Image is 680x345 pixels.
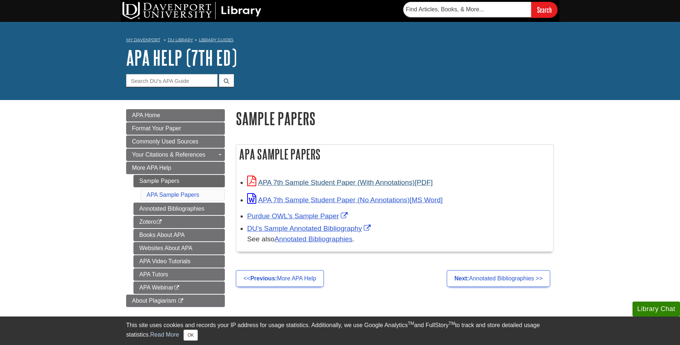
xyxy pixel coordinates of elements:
a: Link opens in new window [247,212,350,220]
span: APA Home [132,112,160,118]
span: Format Your Paper [132,125,181,131]
a: APA Help (7th Ed) [126,46,237,69]
a: About Plagiarism [126,295,225,307]
sup: TM [408,321,414,326]
a: Library Guides [199,37,234,42]
button: Library Chat [632,302,680,317]
a: Format Your Paper [126,122,225,135]
div: This site uses cookies and records your IP address for usage statistics. Additionally, we use Goo... [126,321,554,341]
a: APA Home [126,109,225,122]
a: Link opens in new window [247,179,432,186]
a: Books About APA [133,229,225,241]
h1: Sample Papers [236,109,554,128]
a: APA Video Tutorials [133,255,225,268]
form: Searches DU Library's articles, books, and more [403,2,558,18]
input: Find Articles, Books, & More... [403,2,531,17]
a: Websites About APA [133,242,225,254]
i: This link opens in a new window [156,220,162,225]
a: Annotated Bibliographies [133,203,225,215]
a: Next:Annotated Bibliographies >> [447,270,550,287]
i: This link opens in a new window [178,299,184,303]
a: Zotero [133,216,225,228]
a: More APA Help [126,162,225,174]
sup: TM [449,321,455,326]
strong: Previous: [250,275,277,281]
nav: breadcrumb [126,35,554,47]
a: Commonly Used Sources [126,135,225,148]
strong: Next: [454,275,469,281]
a: DU Library [168,37,193,42]
h2: APA Sample Papers [236,145,554,164]
a: Sample Papers [133,175,225,187]
a: APA Tutors [133,268,225,281]
a: APA Sample Papers [147,192,199,198]
span: Your Citations & References [132,152,205,158]
a: Annotated Bibliographies [275,235,352,243]
div: See also . [247,234,550,245]
input: Search DU's APA Guide [126,74,218,87]
a: Link opens in new window [247,196,443,204]
span: About Plagiarism [132,298,176,304]
a: Read More [150,331,179,338]
a: APA Webinar [133,281,225,294]
a: <<Previous:More APA Help [236,270,324,287]
a: My Davenport [126,37,160,43]
div: Guide Page Menu [126,109,225,307]
span: Commonly Used Sources [132,138,198,145]
img: DU Library [122,2,261,19]
span: More APA Help [132,165,171,171]
i: This link opens in a new window [174,285,180,290]
a: Your Citations & References [126,149,225,161]
input: Search [531,2,558,18]
a: Link opens in new window [247,225,373,232]
button: Close [184,330,198,341]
